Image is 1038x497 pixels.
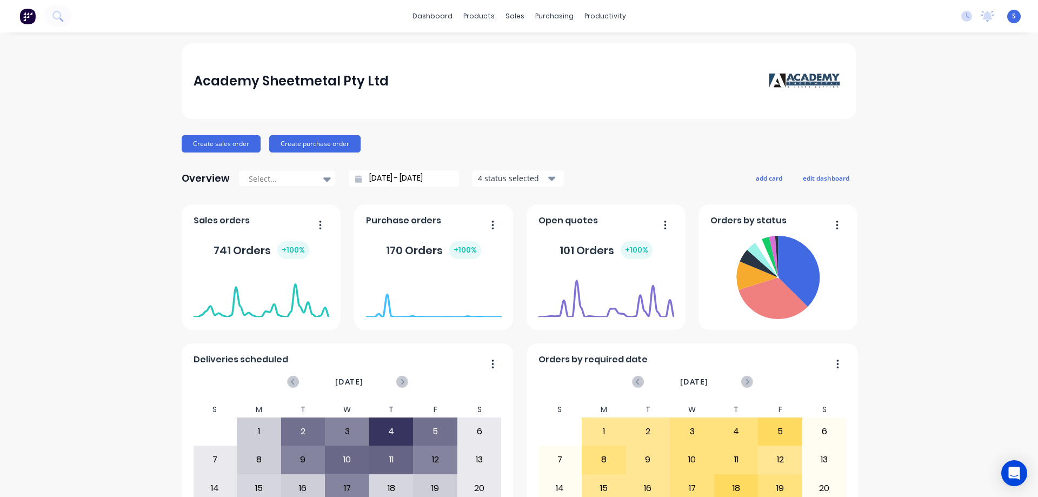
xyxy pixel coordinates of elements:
div: 9 [282,446,325,473]
button: 4 status selected [472,170,564,187]
div: 9 [627,446,670,473]
div: S [802,402,847,418]
div: T [626,402,670,418]
span: [DATE] [335,376,363,388]
div: + 100 % [277,241,309,259]
div: 170 Orders [386,241,481,259]
button: edit dashboard [796,171,856,185]
span: Orders by required date [538,353,648,366]
div: 12 [414,446,457,473]
div: T [714,402,758,418]
div: 7 [194,446,237,473]
div: 8 [582,446,626,473]
span: Open quotes [538,214,598,227]
div: 6 [458,418,501,445]
div: 2 [627,418,670,445]
div: 3 [670,418,714,445]
button: Create sales order [182,135,261,153]
div: 13 [458,446,501,473]
div: 11 [370,446,413,473]
div: S [193,402,237,418]
button: Create purchase order [269,135,361,153]
a: dashboard [407,8,458,24]
div: M [582,402,626,418]
div: sales [500,8,530,24]
div: 8 [237,446,281,473]
div: 1 [582,418,626,445]
div: 10 [670,446,714,473]
div: products [458,8,500,24]
div: 5 [414,418,457,445]
div: 6 [803,418,846,445]
span: Orders by status [710,214,787,227]
div: S [538,402,582,418]
div: 4 [370,418,413,445]
div: 12 [758,446,802,473]
div: 101 Orders [560,241,653,259]
div: 3 [325,418,369,445]
div: + 100 % [621,241,653,259]
span: [DATE] [680,376,708,388]
span: S [1012,11,1016,21]
span: Sales orders [194,214,250,227]
div: M [237,402,281,418]
div: F [758,402,802,418]
div: 741 Orders [214,241,309,259]
div: Academy Sheetmetal Pty Ltd [194,70,389,92]
div: T [369,402,414,418]
div: S [457,402,502,418]
img: Factory [19,8,36,24]
div: 13 [803,446,846,473]
div: 10 [325,446,369,473]
div: 4 [715,418,758,445]
div: 2 [282,418,325,445]
div: productivity [579,8,631,24]
div: 11 [715,446,758,473]
div: W [325,402,369,418]
div: W [670,402,714,418]
div: F [413,402,457,418]
div: Open Intercom Messenger [1001,460,1027,486]
div: 4 status selected [478,173,546,184]
div: 1 [237,418,281,445]
div: Overview [182,168,230,189]
img: Academy Sheetmetal Pty Ltd [769,73,844,89]
div: T [281,402,325,418]
span: Purchase orders [366,214,441,227]
div: purchasing [530,8,579,24]
div: 5 [758,418,802,445]
div: 7 [538,446,582,473]
button: add card [749,171,789,185]
div: + 100 % [449,241,481,259]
